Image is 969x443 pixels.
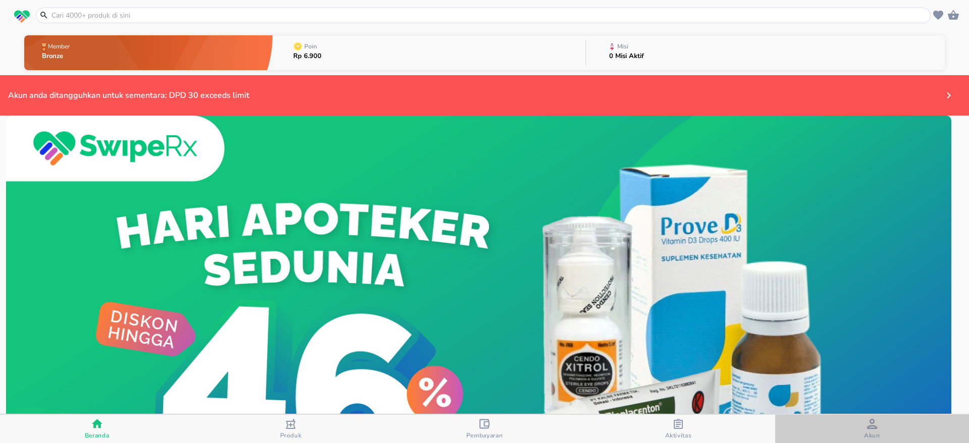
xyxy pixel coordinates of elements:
[388,415,581,443] button: Pembayaran
[48,43,70,49] p: Member
[609,53,644,60] p: 0 Misi Aktif
[581,415,775,443] button: Aktivitas
[665,431,692,439] span: Aktivitas
[8,90,882,101] div: Akun anda ditangguhkan untuk sementara: DPD 30 exceeds limit
[280,431,302,439] span: Produk
[273,33,585,73] button: PoinRp 6.900
[775,415,969,443] button: Akun
[24,33,273,73] button: MemberBronze
[466,431,503,439] span: Pembayaran
[293,53,321,60] p: Rp 6.900
[617,43,628,49] p: Misi
[14,10,30,23] img: logo_swiperx_s.bd005f3b.svg
[864,431,880,439] span: Akun
[85,431,110,439] span: Beranda
[304,43,317,49] p: Poin
[194,415,388,443] button: Produk
[586,33,945,73] button: Misi0 Misi Aktif
[42,53,72,60] p: Bronze
[937,83,961,107] button: Payments
[50,10,928,21] input: Cari 4000+ produk di sini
